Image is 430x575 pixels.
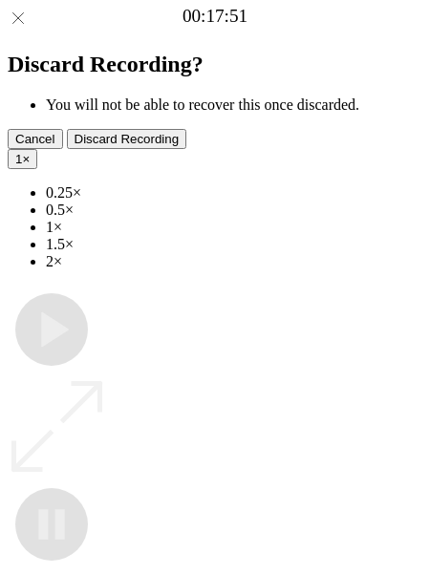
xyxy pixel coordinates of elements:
[46,219,422,236] li: 1×
[8,52,422,77] h2: Discard Recording?
[46,184,422,202] li: 0.25×
[183,6,247,27] a: 00:17:51
[67,129,187,149] button: Discard Recording
[46,202,422,219] li: 0.5×
[8,149,37,169] button: 1×
[46,253,422,270] li: 2×
[8,129,63,149] button: Cancel
[46,96,422,114] li: You will not be able to recover this once discarded.
[15,152,22,166] span: 1
[46,236,422,253] li: 1.5×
